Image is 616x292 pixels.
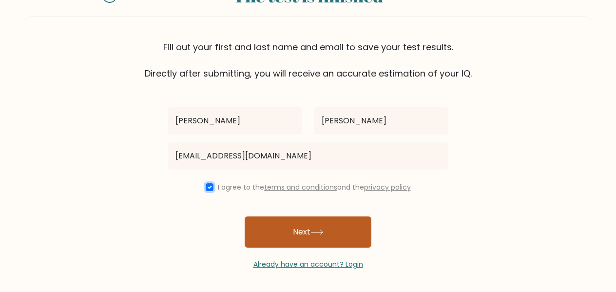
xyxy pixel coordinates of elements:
[264,182,337,192] a: terms and conditions
[218,182,411,192] label: I agree to the and the
[30,40,586,80] div: Fill out your first and last name and email to save your test results. Directly after submitting,...
[245,216,371,248] button: Next
[314,107,448,135] input: Last name
[168,142,448,170] input: Email
[253,259,363,269] a: Already have an account? Login
[168,107,302,135] input: First name
[364,182,411,192] a: privacy policy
